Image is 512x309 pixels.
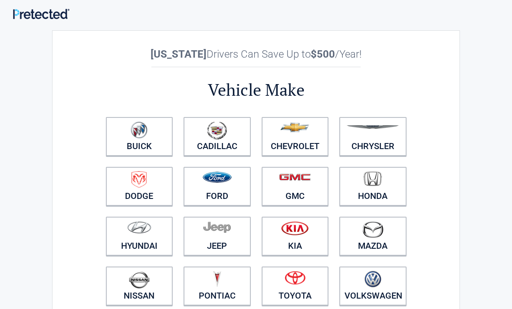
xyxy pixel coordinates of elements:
[100,48,412,60] h2: Drivers Can Save Up to /Year
[213,271,221,287] img: pontiac
[184,117,251,156] a: Cadillac
[106,267,173,306] a: Nissan
[184,167,251,206] a: Ford
[285,271,305,285] img: toyota
[262,117,329,156] a: Chevrolet
[281,221,309,235] img: kia
[339,217,407,256] a: Mazda
[262,167,329,206] a: GMC
[184,217,251,256] a: Jeep
[203,172,232,183] img: ford
[279,173,311,181] img: gmc
[362,221,384,238] img: mazda
[131,171,147,188] img: dodge
[151,48,207,60] b: [US_STATE]
[13,9,69,19] img: Main Logo
[106,217,173,256] a: Hyundai
[262,267,329,306] a: Toyota
[339,117,407,156] a: Chrysler
[339,267,407,306] a: Volkswagen
[131,121,148,139] img: buick
[346,125,399,129] img: chrysler
[364,271,381,288] img: volkswagen
[339,167,407,206] a: Honda
[100,79,412,101] h2: Vehicle Make
[129,271,150,289] img: nissan
[203,221,231,233] img: jeep
[207,121,227,140] img: cadillac
[184,267,251,306] a: Pontiac
[311,48,335,60] b: $500
[106,167,173,206] a: Dodge
[262,217,329,256] a: Kia
[364,171,382,186] img: honda
[280,123,309,132] img: chevrolet
[106,117,173,156] a: Buick
[127,221,151,234] img: hyundai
